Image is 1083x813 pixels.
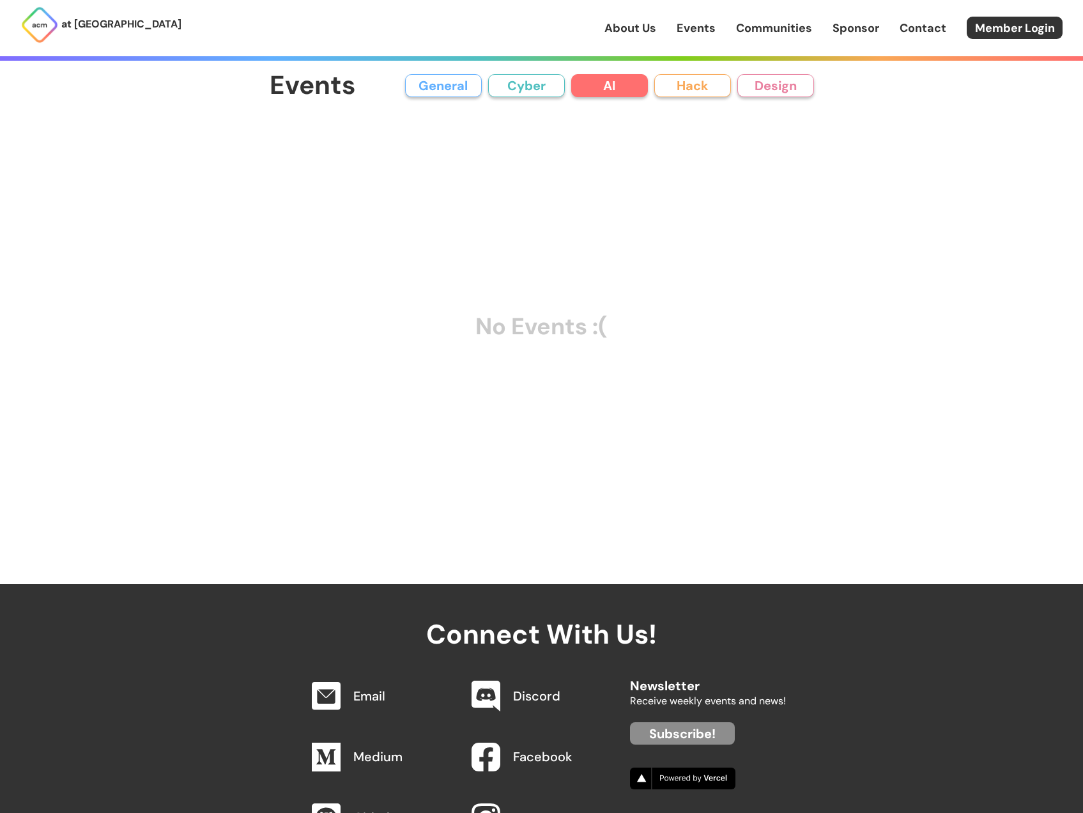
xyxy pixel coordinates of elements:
button: Cyber [488,74,565,97]
img: Email [312,682,341,710]
a: Facebook [513,748,572,765]
h2: Newsletter [630,666,786,693]
a: Subscribe! [630,722,735,745]
a: About Us [604,20,656,36]
button: General [405,74,482,97]
a: Events [677,20,716,36]
button: Hack [654,74,731,97]
h1: Events [270,72,356,100]
a: Member Login [967,17,1063,39]
a: Communities [736,20,812,36]
img: Medium [312,743,341,771]
a: Discord [513,688,560,704]
p: at [GEOGRAPHIC_DATA] [61,16,181,33]
img: Discord [472,681,500,713]
img: ACM Logo [20,6,59,44]
a: Sponsor [833,20,879,36]
a: Medium [353,748,403,765]
a: Contact [900,20,946,36]
button: Design [737,74,814,97]
div: No Events :( [270,123,814,530]
h2: Connect With Us! [298,584,786,649]
a: Email [353,688,385,704]
p: Receive weekly events and news! [630,693,786,709]
img: Vercel [630,768,735,789]
img: Facebook [472,743,500,771]
button: AI [571,74,648,97]
a: at [GEOGRAPHIC_DATA] [20,6,181,44]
